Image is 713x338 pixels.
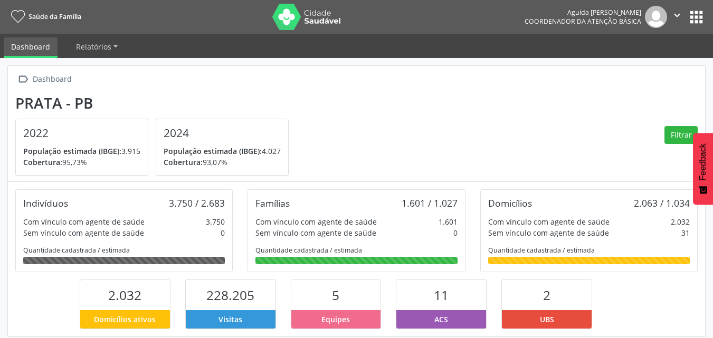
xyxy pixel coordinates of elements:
[664,126,698,144] button: Filtrar
[671,216,690,227] div: 2.032
[28,12,81,21] span: Saúde da Família
[206,286,254,304] span: 228.205
[164,146,262,156] span: População estimada (IBGE):
[23,157,140,168] p: 95,73%
[23,197,68,209] div: Indivíduos
[206,216,225,227] div: 3.750
[434,286,449,304] span: 11
[218,314,242,325] span: Visitas
[488,227,609,238] div: Sem vínculo com agente de saúde
[23,146,121,156] span: População estimada (IBGE):
[255,216,377,227] div: Com vínculo com agente de saúde
[23,127,140,140] h4: 2022
[15,94,296,112] div: Prata - PB
[31,72,73,87] div: Dashboard
[645,6,667,28] img: img
[453,227,458,238] div: 0
[439,216,458,227] div: 1.601
[23,216,145,227] div: Com vínculo com agente de saúde
[164,157,281,168] p: 93,07%
[671,9,683,21] i: 
[321,314,350,325] span: Equipes
[108,286,141,304] span: 2.032
[15,72,31,87] i: 
[7,8,81,25] a: Saúde da Família
[488,197,532,209] div: Domicílios
[169,197,225,209] div: 3.750 / 2.683
[693,133,713,205] button: Feedback - Mostrar pesquisa
[634,197,690,209] div: 2.063 / 1.034
[255,246,457,255] div: Quantidade cadastrada / estimada
[4,37,58,58] a: Dashboard
[488,216,610,227] div: Com vínculo com agente de saúde
[76,42,111,52] span: Relatórios
[23,157,62,167] span: Cobertura:
[540,314,554,325] span: UBS
[164,157,203,167] span: Cobertura:
[488,246,690,255] div: Quantidade cadastrada / estimada
[23,227,144,238] div: Sem vínculo com agente de saúde
[698,143,708,180] span: Feedback
[15,72,73,87] a:  Dashboard
[543,286,550,304] span: 2
[681,227,690,238] div: 31
[255,227,376,238] div: Sem vínculo com agente de saúde
[69,37,125,56] a: Relatórios
[94,314,156,325] span: Domicílios ativos
[687,8,706,26] button: apps
[332,286,339,304] span: 5
[255,197,290,209] div: Famílias
[667,6,687,28] button: 
[23,146,140,157] p: 3.915
[164,127,281,140] h4: 2024
[402,197,458,209] div: 1.601 / 1.027
[221,227,225,238] div: 0
[23,246,225,255] div: Quantidade cadastrada / estimada
[434,314,448,325] span: ACS
[525,17,641,26] span: Coordenador da Atenção Básica
[525,8,641,17] div: Aguida [PERSON_NAME]
[164,146,281,157] p: 4.027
